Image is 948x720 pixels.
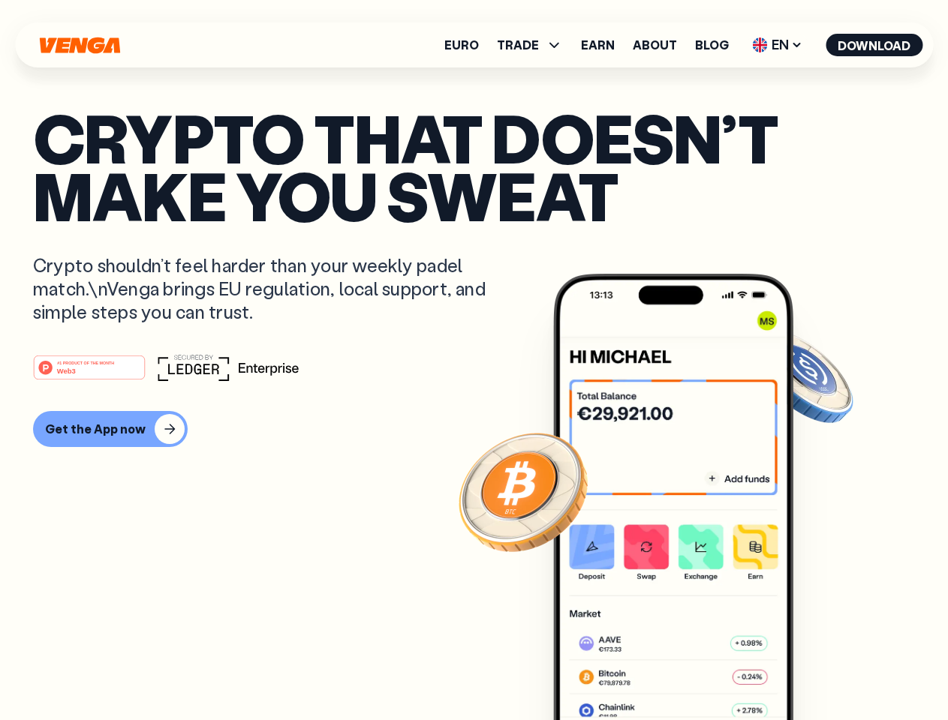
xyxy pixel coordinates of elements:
p: Crypto that doesn’t make you sweat [33,109,915,223]
svg: Home [38,37,122,54]
a: About [633,39,677,51]
img: flag-uk [752,37,767,52]
span: EN [747,33,808,57]
a: Blog [695,39,729,51]
a: Euro [444,39,479,51]
span: TRADE [497,39,539,51]
p: Crypto shouldn’t feel harder than your weekly padel match.\nVenga brings EU regulation, local sup... [33,253,507,324]
button: Download [826,34,922,56]
tspan: Web3 [57,366,76,374]
img: Bitcoin [456,424,591,559]
span: TRADE [497,36,563,54]
a: #1 PRODUCT OF THE MONTHWeb3 [33,364,146,383]
a: Earn [581,39,615,51]
tspan: #1 PRODUCT OF THE MONTH [57,360,114,364]
button: Get the App now [33,411,188,447]
div: Get the App now [45,421,146,436]
a: Get the App now [33,411,915,447]
img: USDC coin [748,322,856,430]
